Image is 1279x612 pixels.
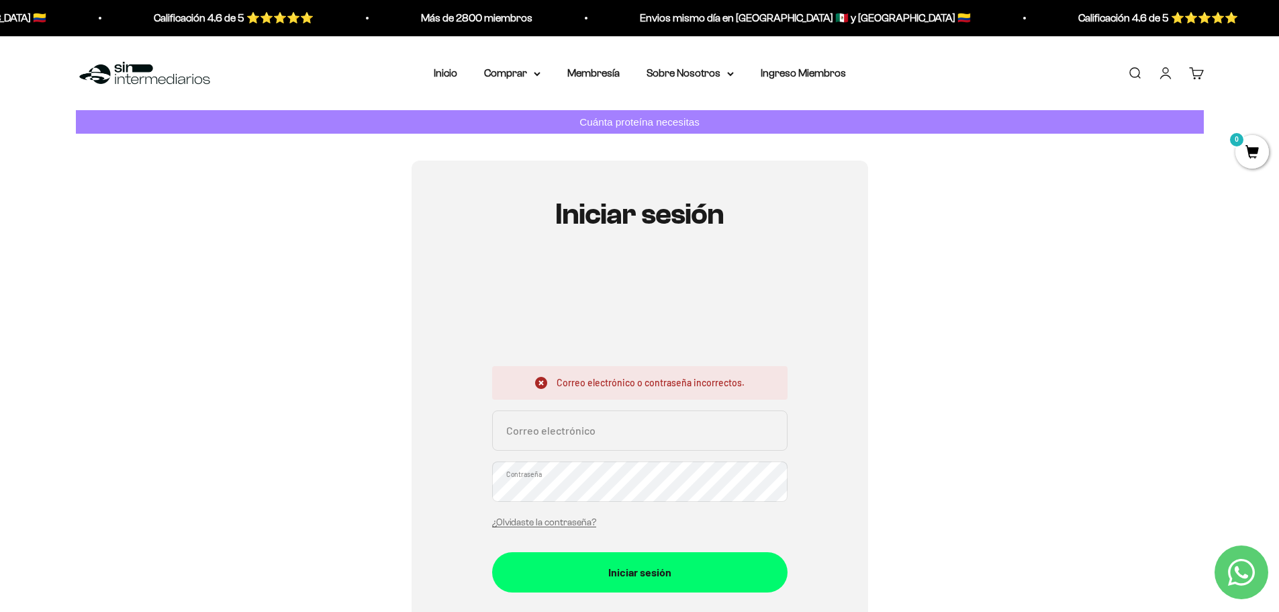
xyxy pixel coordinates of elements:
a: Membresía [567,67,620,79]
a: 0 [1235,146,1269,161]
p: Calificación 4.6 de 5 ⭐️⭐️⭐️⭐️⭐️ [1071,9,1231,27]
a: Cuánta proteína necesitas [76,110,1204,134]
a: Ingreso Miembros [761,67,846,79]
div: Correo electrónico o contraseña incorrectos. [492,366,788,400]
p: Envios mismo día en [GEOGRAPHIC_DATA] 🇲🇽 y [GEOGRAPHIC_DATA] 🇨🇴 [632,9,963,27]
p: Calificación 4.6 de 5 ⭐️⭐️⭐️⭐️⭐️ [146,9,306,27]
iframe: Social Login Buttons [492,270,788,350]
p: Más de 2800 miembros [414,9,525,27]
mark: 0 [1229,132,1245,148]
a: Inicio [434,67,457,79]
div: Iniciar sesión [519,564,761,581]
p: Cuánta proteína necesitas [576,114,703,130]
button: Iniciar sesión [492,552,788,593]
h1: Iniciar sesión [492,198,788,230]
summary: Comprar [484,64,540,82]
a: ¿Olvidaste la contraseña? [492,517,596,527]
summary: Sobre Nosotros [647,64,734,82]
